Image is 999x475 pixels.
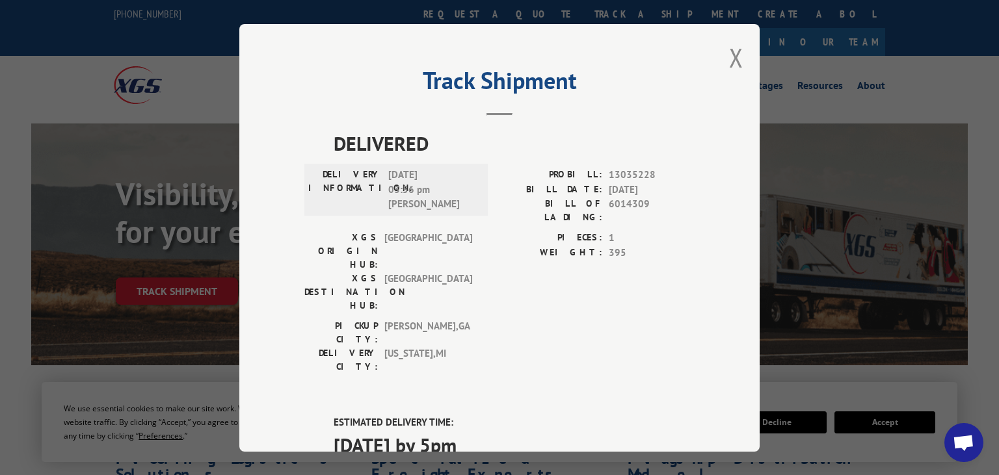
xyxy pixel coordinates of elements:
label: DELIVERY INFORMATION: [308,168,382,212]
label: XGS DESTINATION HUB: [304,272,378,313]
span: [GEOGRAPHIC_DATA] [384,231,472,272]
span: [DATE] 03:56 pm [PERSON_NAME] [388,168,476,212]
span: 13035228 [609,168,695,183]
span: [PERSON_NAME] , GA [384,319,472,346]
label: PROBILL: [499,168,602,183]
label: PIECES: [499,231,602,246]
h2: Track Shipment [304,71,695,96]
label: XGS ORIGIN HUB: [304,231,378,272]
span: 395 [609,245,695,260]
label: BILL OF LADING: [499,197,602,224]
div: Open chat [944,423,983,462]
span: [US_STATE] , MI [384,346,472,374]
span: 6014309 [609,197,695,224]
span: [GEOGRAPHIC_DATA] [384,272,472,313]
label: ESTIMATED DELIVERY TIME: [334,415,695,430]
button: Close modal [729,40,743,75]
span: 1 [609,231,695,246]
label: WEIGHT: [499,245,602,260]
span: [DATE] by 5pm [334,430,695,459]
label: DELIVERY CITY: [304,346,378,374]
span: DELIVERED [334,129,695,158]
label: PICKUP CITY: [304,319,378,346]
label: BILL DATE: [499,182,602,197]
span: [DATE] [609,182,695,197]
